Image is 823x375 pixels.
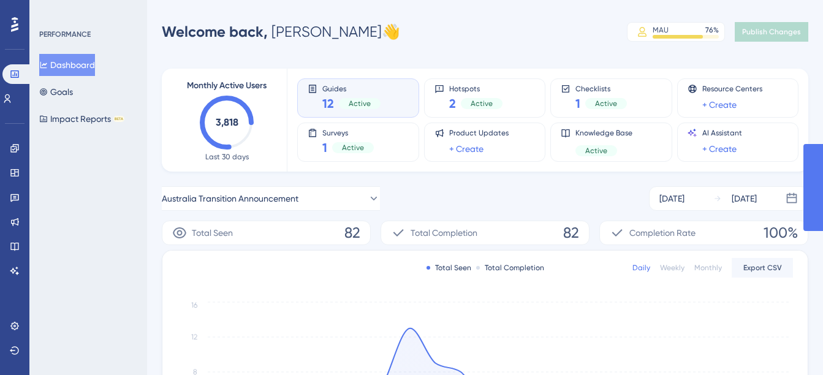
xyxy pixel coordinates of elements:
[563,223,579,243] span: 82
[216,116,238,128] text: 3,818
[575,84,627,93] span: Checklists
[113,116,124,122] div: BETA
[449,128,509,138] span: Product Updates
[742,27,801,37] span: Publish Changes
[595,99,617,108] span: Active
[187,78,267,93] span: Monthly Active Users
[322,84,381,93] span: Guides
[659,191,685,206] div: [DATE]
[344,223,360,243] span: 82
[162,23,268,40] span: Welcome back,
[660,263,685,273] div: Weekly
[191,301,197,309] tspan: 16
[162,22,400,42] div: [PERSON_NAME] 👋
[162,186,380,211] button: Australia Transition Announcement
[192,225,233,240] span: Total Seen
[702,142,737,156] a: + Create
[653,25,669,35] div: MAU
[39,29,91,39] div: PERFORMANCE
[743,263,782,273] span: Export CSV
[694,263,722,273] div: Monthly
[735,22,808,42] button: Publish Changes
[575,128,632,138] span: Knowledge Base
[449,95,456,112] span: 2
[575,95,580,112] span: 1
[322,95,334,112] span: 12
[191,333,197,341] tspan: 12
[702,84,762,94] span: Resource Centers
[702,128,742,138] span: AI Assistant
[39,54,95,76] button: Dashboard
[427,263,471,273] div: Total Seen
[471,99,493,108] span: Active
[476,263,544,273] div: Total Completion
[764,223,798,243] span: 100%
[39,81,73,103] button: Goals
[702,97,737,112] a: + Create
[629,225,696,240] span: Completion Rate
[162,191,298,206] span: Australia Transition Announcement
[342,143,364,153] span: Active
[732,191,757,206] div: [DATE]
[205,152,249,162] span: Last 30 days
[322,139,327,156] span: 1
[585,146,607,156] span: Active
[449,84,503,93] span: Hotspots
[39,108,124,130] button: Impact ReportsBETA
[732,258,793,278] button: Export CSV
[632,263,650,273] div: Daily
[322,128,374,137] span: Surveys
[772,327,808,363] iframe: UserGuiding AI Assistant Launcher
[349,99,371,108] span: Active
[411,225,477,240] span: Total Completion
[705,25,719,35] div: 76 %
[449,142,484,156] a: + Create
